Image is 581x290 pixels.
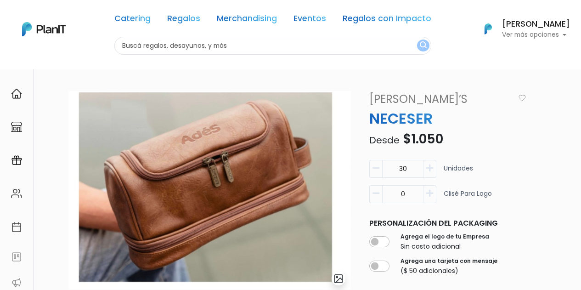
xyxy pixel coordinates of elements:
a: Regalos con Impacto [343,15,431,26]
img: gallery-light [333,273,344,284]
img: marketplace-4ceaa7011d94191e9ded77b95e3339b90024bf715f7c57f8cf31f2d8c509eaba.svg [11,121,22,132]
img: people-662611757002400ad9ed0e3c099ab2801c6687ba6c219adb57efc949bc21e19d.svg [11,188,22,199]
button: PlanIt Logo [PERSON_NAME] Ver más opciones [473,17,570,41]
label: Agrega el logo de tu Empresa [400,233,489,241]
img: home-e721727adea9d79c4d83392d1f703f7f8bce08238fde08b1acbfd93340b81755.svg [11,88,22,99]
img: 9F60F0B4-19FF-4A62-88F9-0D346AAFC79D.jpeg [68,91,351,290]
img: partners-52edf745621dab592f3b2c58e3bca9d71375a7ef29c3b500c9f145b62cc070d4.svg [11,277,22,288]
p: Ver más opciones [502,32,570,38]
a: Merchandising [217,15,277,26]
img: PlanIt Logo [22,22,66,36]
span: $1.050 [403,130,443,148]
a: Catering [114,15,151,26]
p: ($ 50 adicionales) [400,266,497,276]
img: campaigns-02234683943229c281be62815700db0a1741e53638e28bf9629b52c665b00959.svg [11,155,22,166]
a: Eventos [293,15,326,26]
p: NECESER [364,108,531,130]
img: calendar-87d922413cdce8b2cf7b7f5f62616a5cf9e4887200fb71536465627b3292af00.svg [11,222,22,233]
span: Desde [369,134,400,147]
p: Personalización del packaging [369,218,526,229]
p: Unidades [444,164,473,182]
img: search_button-432b6d5273f82d61273b3651a40e1bd1b912527efae98b1b7a1b2c0702e16a8d.svg [420,41,427,50]
h6: [PERSON_NAME] [502,20,570,28]
label: Agrega una tarjeta con mensaje [400,257,497,265]
p: Clisé para logo [444,189,492,207]
a: [PERSON_NAME]’s [364,91,518,108]
img: PlanIt Logo [478,19,498,39]
p: Sin costo adicional [400,242,489,251]
img: feedback-78b5a0c8f98aac82b08bfc38622c3050aee476f2c9584af64705fc4e61158814.svg [11,251,22,262]
input: Buscá regalos, desayunos, y más [114,37,431,55]
a: Regalos [167,15,200,26]
img: heart_icon [519,95,526,101]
